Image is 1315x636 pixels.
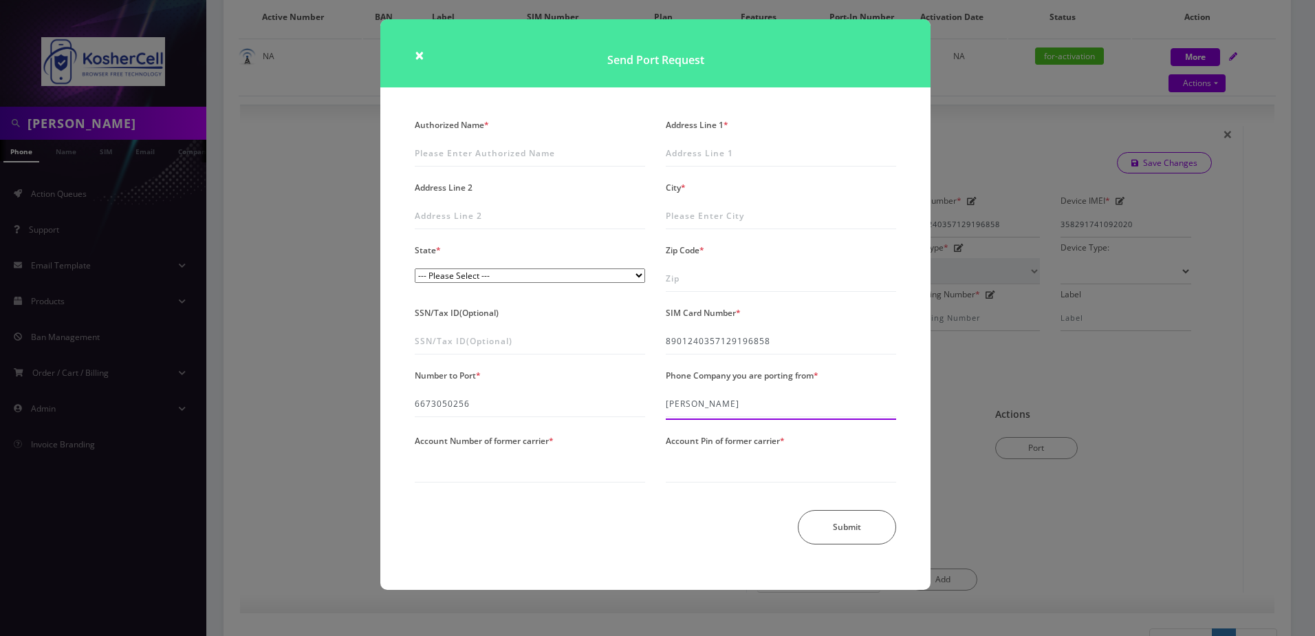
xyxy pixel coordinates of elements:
[415,43,424,66] span: ×
[666,303,741,323] label: SIM Card Number
[415,365,481,385] label: Number to Port
[415,140,645,167] input: Please Enter Authorized Name
[380,19,931,87] h1: Send Port Request
[666,115,728,135] label: Address Line 1
[415,431,554,451] label: Account Number of former carrier
[415,47,424,63] button: Close
[666,140,896,167] input: Address Line 1
[666,266,896,292] input: Zip
[415,303,499,323] label: SSN/Tax ID(Optional)
[666,203,896,229] input: Please Enter City
[415,391,645,417] input: Number to Port
[666,365,818,385] label: Phone Company you are porting from
[415,203,645,229] input: Address Line 2
[666,178,686,198] label: City
[415,328,645,354] input: SSN/Tax ID(Optional)
[415,178,472,198] label: Address Line 2
[666,431,785,451] label: Account Pin of former carrier
[415,115,489,135] label: Authorized Name
[798,510,896,544] button: Submit
[415,240,441,260] label: State
[666,328,896,354] input: SIM Card Number
[666,240,704,260] label: Zip Code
